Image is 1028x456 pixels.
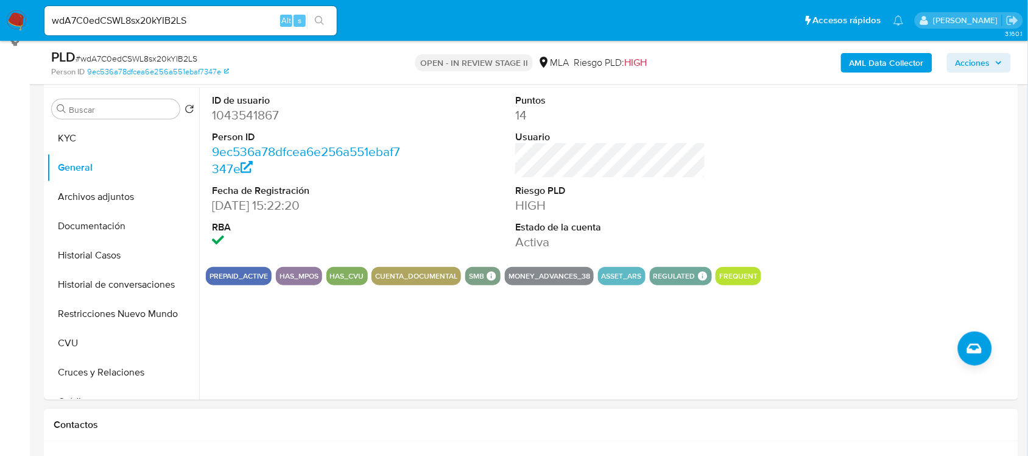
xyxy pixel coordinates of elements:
[515,130,705,144] dt: Usuario
[933,15,1002,26] p: emmanuel.vitiello@mercadolibre.com
[44,13,337,29] input: Buscar usuario o caso...
[47,124,199,153] button: KYC
[415,54,533,71] p: OPEN - IN REVIEW STAGE II
[87,66,229,77] a: 9ec536a78dfcea6e256a551ebaf7347e
[515,184,705,198] dt: Riesgo PLD
[51,66,85,77] b: Person ID
[47,358,199,387] button: Cruces y Relaciones
[538,56,569,69] div: MLA
[1005,29,1022,38] span: 3.160.1
[281,15,291,26] span: Alt
[69,104,175,115] input: Buscar
[47,329,199,358] button: CVU
[47,153,199,182] button: General
[47,270,199,299] button: Historial de conversaciones
[515,233,705,251] dd: Activa
[54,419,1009,431] h1: Contactos
[1006,14,1019,27] a: Salir
[893,15,904,26] a: Notificaciones
[212,197,402,214] dd: [DATE] 15:22:20
[212,221,402,234] dt: RBA
[212,94,402,107] dt: ID de usuario
[212,184,402,198] dt: Fecha de Registración
[47,387,199,416] button: Créditos
[47,182,199,212] button: Archivos adjuntos
[515,221,705,234] dt: Estado de la cuenta
[515,197,705,214] dd: HIGH
[47,299,199,329] button: Restricciones Nuevo Mundo
[624,55,647,69] span: HIGH
[76,52,197,65] span: # wdA7C0edCSWL8sx20kYIB2LS
[956,53,990,73] span: Acciones
[185,104,194,118] button: Volver al orden por defecto
[841,53,932,73] button: AML Data Collector
[212,107,402,124] dd: 1043541867
[574,56,647,69] span: Riesgo PLD:
[57,104,66,114] button: Buscar
[515,94,705,107] dt: Puntos
[307,12,332,29] button: search-icon
[947,53,1011,73] button: Acciones
[212,130,402,144] dt: Person ID
[298,15,301,26] span: s
[850,53,924,73] b: AML Data Collector
[47,212,199,241] button: Documentación
[51,47,76,66] b: PLD
[212,143,400,177] a: 9ec536a78dfcea6e256a551ebaf7347e
[47,241,199,270] button: Historial Casos
[813,14,881,27] span: Accesos rápidos
[515,107,705,124] dd: 14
